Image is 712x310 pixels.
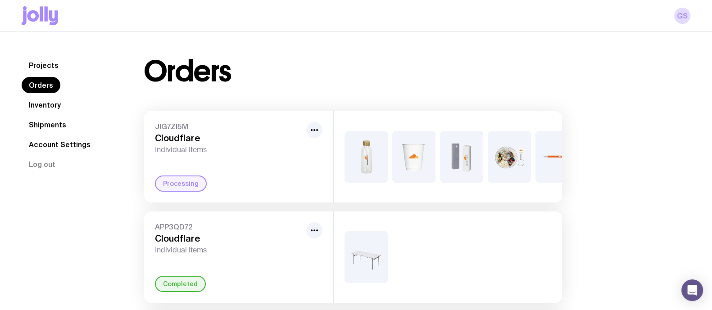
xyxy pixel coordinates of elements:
[155,122,303,131] span: JIG7ZI5M
[155,233,303,244] h3: Cloudflare
[22,117,73,133] a: Shipments
[674,8,690,24] a: GS
[155,222,303,231] span: APP3QD72
[155,175,207,192] div: Processing
[155,145,303,154] span: Individual Items
[22,77,60,93] a: Orders
[144,57,231,86] h1: Orders
[22,136,98,153] a: Account Settings
[22,97,68,113] a: Inventory
[155,246,303,255] span: Individual Items
[22,57,66,73] a: Projects
[681,279,703,301] div: Open Intercom Messenger
[155,276,206,292] div: Completed
[22,156,63,172] button: Log out
[155,133,303,144] h3: Cloudflare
